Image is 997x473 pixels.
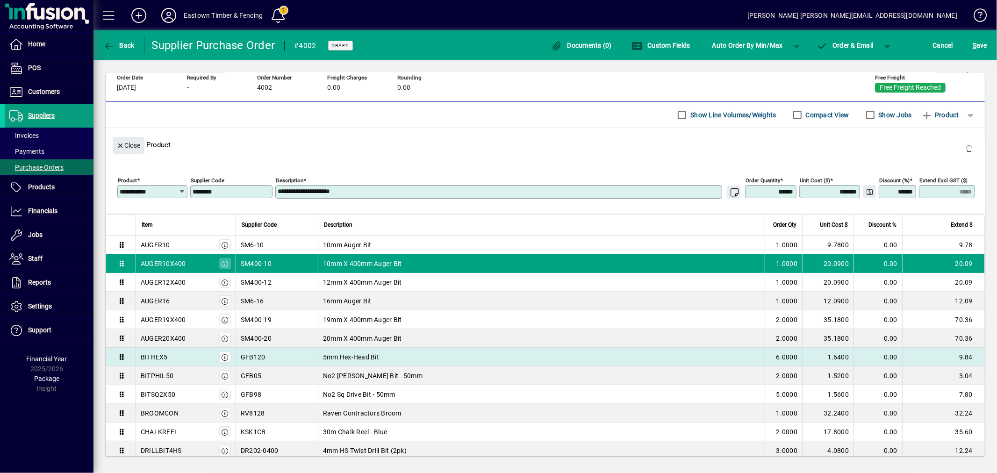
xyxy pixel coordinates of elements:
td: 0.00 [854,366,902,385]
td: KSK1CB [236,423,318,441]
span: Home [28,40,45,48]
td: 3.0000 [765,441,802,460]
span: Draft [332,43,349,49]
td: 0.00 [854,273,902,292]
span: 5mm Hex-Head Bit [323,352,379,362]
div: DRILLBIT4HS [141,446,182,455]
a: Purchase Orders [5,159,93,175]
span: 20mm X 400mm Auger Bit [323,334,402,343]
td: 1.5600 [802,385,854,404]
td: 9.78 [902,236,984,254]
button: Order & Email [812,37,878,54]
span: Suppliers [28,112,55,119]
span: 4002 [257,84,272,92]
span: Item [142,220,153,230]
td: 1.5200 [802,366,854,385]
span: Back [103,42,135,49]
span: 0.00 [397,84,410,92]
span: 19mm X 400mm Auger Bit [323,315,402,324]
td: RV8128 [236,404,318,423]
td: 32.24 [902,404,984,423]
div: Product [106,128,985,162]
td: 20.0900 [802,273,854,292]
td: 1.0000 [765,254,802,273]
div: Eastown Timber & Fencing [184,8,263,23]
td: SM400-10 [236,254,318,273]
span: Free Freight Reached [880,84,941,92]
button: Custom Fields [629,37,693,54]
div: AUGER20X400 [141,334,186,343]
div: BROOMCON [141,408,179,418]
td: 7.80 [902,385,984,404]
a: Settings [5,295,93,318]
span: 4mm HS Twist Drill Bit (2pk) [323,446,407,455]
a: Support [5,319,93,342]
a: Staff [5,247,93,271]
td: 12.0900 [802,292,854,310]
span: Cancel [933,38,954,53]
span: Product [921,107,959,122]
td: 0.00 [854,254,902,273]
div: BITPHIL50 [141,371,173,380]
span: Close [116,138,141,153]
button: Product [917,107,964,123]
span: No2 [PERSON_NAME] Bit - 50mm [323,371,423,380]
span: S [973,42,976,49]
span: Order & Email [817,42,874,49]
td: 0.00 [854,236,902,254]
div: CHALKREEL [141,427,178,437]
mat-label: Unit Cost ($) [800,177,830,184]
a: Products [5,176,93,199]
label: Show Line Volumes/Weights [689,110,776,120]
div: [PERSON_NAME] [PERSON_NAME][EMAIL_ADDRESS][DOMAIN_NAME] [747,8,957,23]
td: 9.7800 [802,236,854,254]
div: Supplier Purchase Order [152,38,275,53]
span: Financials [28,207,57,215]
span: POS [28,64,41,72]
td: 0.00 [854,329,902,348]
td: 0.00 [854,404,902,423]
td: 2.0000 [765,366,802,385]
span: No2 Sq Drive Bit - 50mm [323,390,395,399]
td: 70.36 [902,329,984,348]
a: Customers [5,80,93,104]
span: Documents (0) [551,42,612,49]
td: 1.6400 [802,348,854,366]
td: 2.0000 [765,310,802,329]
div: BITSQ2X50 [141,390,175,399]
mat-label: Supplier Code [191,177,224,184]
span: 0.00 [327,84,340,92]
td: 9.84 [902,348,984,366]
app-page-header-button: Delete [958,144,980,152]
td: 4.0800 [802,441,854,460]
div: AUGER10 [141,240,170,250]
span: 10mm X 400mm Auger Bit [323,259,402,268]
div: AUGER16 [141,296,170,306]
mat-label: Extend excl GST ($) [919,177,968,184]
td: 35.1800 [802,310,854,329]
button: Delete [958,137,980,159]
a: Payments [5,143,93,159]
td: 0.00 [854,348,902,366]
mat-label: Description [276,177,303,184]
mat-label: Product [118,177,137,184]
td: 1.0000 [765,292,802,310]
span: Payments [9,148,44,155]
td: 35.1800 [802,329,854,348]
td: 12.24 [902,441,984,460]
app-page-header-button: Close [110,141,147,149]
a: Home [5,33,93,56]
td: GFB120 [236,348,318,366]
td: 35.60 [902,423,984,441]
td: 70.36 [902,310,984,329]
span: Jobs [28,231,43,238]
td: 0.00 [854,310,902,329]
td: 0.00 [854,441,902,460]
span: 16mm Auger Bit [323,296,372,306]
span: Reports [28,279,51,286]
div: AUGER10X400 [141,259,186,268]
td: 20.09 [902,254,984,273]
button: Back [101,37,137,54]
span: Extend $ [951,220,973,230]
span: 30m Chalk Reel - Blue [323,427,387,437]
